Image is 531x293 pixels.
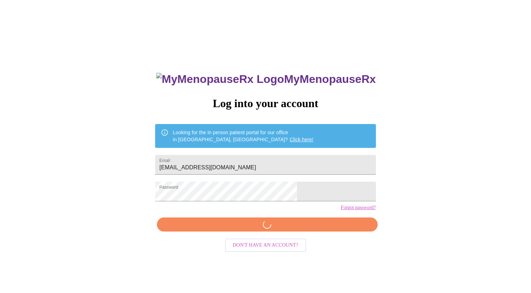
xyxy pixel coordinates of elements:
h3: Log into your account [155,97,376,110]
a: Click here! [290,137,313,142]
a: Forgot password? [341,205,376,210]
h3: MyMenopauseRx [156,73,376,86]
button: Don't have an account? [225,239,306,252]
img: MyMenopauseRx Logo [156,73,284,86]
div: Looking for the in person patient portal for our office in [GEOGRAPHIC_DATA], [GEOGRAPHIC_DATA]? [173,126,313,146]
span: Don't have an account? [233,241,298,250]
a: Don't have an account? [223,242,308,248]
